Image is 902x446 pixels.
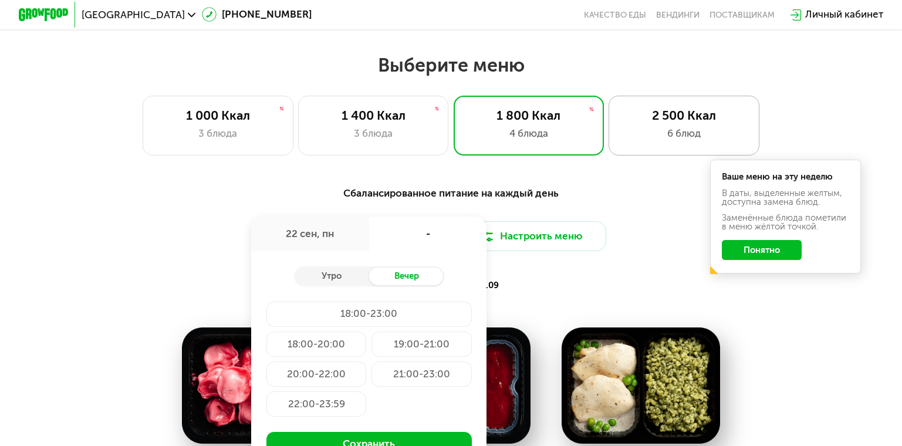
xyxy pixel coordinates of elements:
[266,332,367,357] div: 18:00-20:00
[82,10,185,20] span: [GEOGRAPHIC_DATA]
[722,240,802,260] button: Понятно
[40,53,862,77] h2: Выберите меню
[456,221,606,251] button: Настроить меню
[722,189,850,207] div: В даты, выделенные желтым, доступна замена блюд.
[369,268,444,285] div: Вечер
[156,126,280,141] div: 3 блюда
[80,185,822,201] div: Сбалансированное питание на каждый день
[251,217,369,252] div: 22 сен, пн
[311,109,435,124] div: 1 400 Ккал
[710,10,775,20] div: поставщикам
[722,214,850,231] div: Заменённые блюда пометили в меню жёлтой точкой.
[584,10,646,20] a: Качество еды
[371,332,472,357] div: 19:00-21:00
[805,7,883,22] div: Личный кабинет
[266,302,472,327] div: 18:00-23:00
[656,10,700,20] a: Вендинги
[156,109,280,124] div: 1 000 Ккал
[371,361,472,387] div: 21:00-23:00
[266,391,367,417] div: 22:00-23:59
[622,126,746,141] div: 6 блюд
[266,361,367,387] div: 20:00-22:00
[467,126,591,141] div: 4 блюда
[722,173,850,181] div: Ваше меню на эту неделю
[311,126,435,141] div: 3 блюда
[294,268,369,285] div: Утро
[467,109,591,124] div: 1 800 Ккал
[202,7,312,22] a: [PHONE_NUMBER]
[369,217,487,252] div: -
[622,109,746,124] div: 2 500 Ккал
